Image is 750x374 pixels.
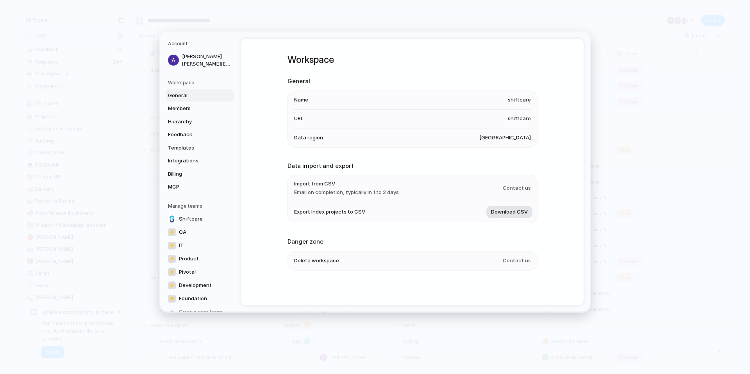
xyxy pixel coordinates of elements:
span: Create new team [179,308,222,316]
span: IT [179,242,184,249]
a: Templates [166,142,234,154]
span: Product [179,255,199,263]
span: [PERSON_NAME][EMAIL_ADDRESS][DOMAIN_NAME] [182,61,232,68]
a: Create new team [166,306,234,318]
a: Members [166,102,234,115]
span: Shiftcare [179,215,203,223]
a: Hierarchy [166,116,234,128]
h2: Danger zone [287,237,537,246]
div: ⚡ [168,295,176,303]
div: ⚡ [168,242,176,249]
span: [PERSON_NAME] [182,53,232,61]
a: MCP [166,181,234,193]
span: Export Index projects to CSV [294,208,365,216]
span: General [168,92,218,100]
a: Integrations [166,155,234,167]
span: Name [294,96,308,104]
span: Billing [168,170,218,178]
span: Hierarchy [168,118,218,126]
div: ⚡ [168,281,176,289]
a: Shiftcare [166,213,234,225]
a: ⚡QA [166,226,234,239]
div: ⚡ [168,255,176,263]
button: Download CSV [486,206,532,218]
span: shiftcare [508,96,531,104]
div: ⚡ [168,228,176,236]
a: Feedback [166,128,234,141]
span: Pivotal [179,268,196,276]
span: Download CSV [491,208,528,216]
span: QA [179,228,186,236]
span: Feedback [168,131,218,139]
span: Email on completion, typically in 1 to 2 days [294,189,399,196]
span: shiftcare [508,115,531,123]
a: [PERSON_NAME][PERSON_NAME][EMAIL_ADDRESS][DOMAIN_NAME] [166,50,234,70]
span: Members [168,105,218,112]
span: Delete workspace [294,257,339,265]
a: ⚡Product [166,253,234,265]
div: ⚡ [168,268,176,276]
h5: Workspace [168,79,234,86]
h1: Workspace [287,53,537,67]
a: ⚡Pivotal [166,266,234,278]
a: ⚡IT [166,239,234,252]
span: Integrations [168,157,218,165]
span: Contact us [503,184,531,192]
h5: Manage teams [168,203,234,210]
a: ⚡Foundation [166,292,234,305]
span: Contact us [503,257,531,265]
h2: Data import and export [287,162,537,171]
span: MCP [168,183,218,191]
span: Templates [168,144,218,152]
span: [GEOGRAPHIC_DATA] [479,134,531,142]
a: Billing [166,168,234,180]
a: ⚡Development [166,279,234,292]
span: Development [179,281,212,289]
a: General [166,89,234,102]
span: Import from CSV [294,180,399,188]
span: Data region [294,134,323,142]
h5: Account [168,40,234,47]
h2: General [287,77,537,86]
span: URL [294,115,304,123]
span: Foundation [179,295,207,303]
